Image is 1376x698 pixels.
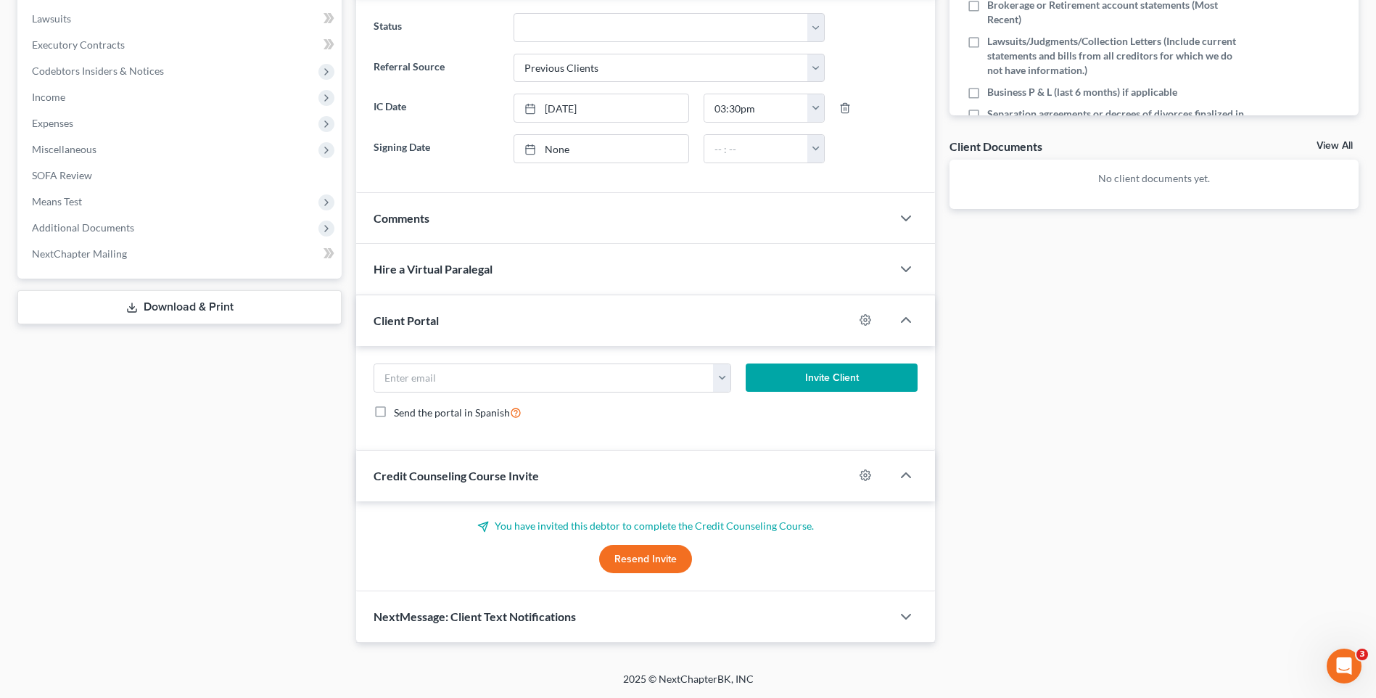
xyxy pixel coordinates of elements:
[599,545,692,574] button: Resend Invite
[1327,649,1361,683] iframe: Intercom live chat
[514,94,688,122] a: [DATE]
[514,135,688,163] a: None
[366,54,506,83] label: Referral Source
[704,94,808,122] input: -- : --
[961,171,1347,186] p: No client documents yet.
[32,38,125,51] span: Executory Contracts
[394,406,510,419] span: Send the portal in Spanish
[32,195,82,208] span: Means Test
[987,85,1177,99] span: Business P & L (last 6 months) if applicable
[32,221,134,234] span: Additional Documents
[366,13,506,42] label: Status
[704,135,808,163] input: -- : --
[366,94,506,123] label: IC Date
[32,65,164,77] span: Codebtors Insiders & Notices
[374,262,493,276] span: Hire a Virtual Paralegal
[1317,141,1353,151] a: View All
[32,91,65,103] span: Income
[20,32,342,58] a: Executory Contracts
[746,364,918,393] button: Invite Client
[374,469,539,483] span: Credit Counseling Course Invite
[275,672,1102,698] div: 2025 © NextChapterBK, INC
[20,241,342,267] a: NextChapter Mailing
[366,134,506,163] label: Signing Date
[949,139,1042,154] div: Client Documents
[20,163,342,189] a: SOFA Review
[20,6,342,32] a: Lawsuits
[32,12,71,25] span: Lawsuits
[374,519,918,533] p: You have invited this debtor to complete the Credit Counseling Course.
[374,211,429,225] span: Comments
[17,290,342,324] a: Download & Print
[987,107,1244,136] span: Separation agreements or decrees of divorces finalized in the past 2 years
[1356,649,1368,660] span: 3
[32,117,73,129] span: Expenses
[374,313,439,327] span: Client Portal
[32,247,127,260] span: NextChapter Mailing
[32,143,96,155] span: Miscellaneous
[32,169,92,181] span: SOFA Review
[987,34,1244,78] span: Lawsuits/Judgments/Collection Letters (Include current statements and bills from all creditors fo...
[374,609,576,623] span: NextMessage: Client Text Notifications
[374,364,713,392] input: Enter email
